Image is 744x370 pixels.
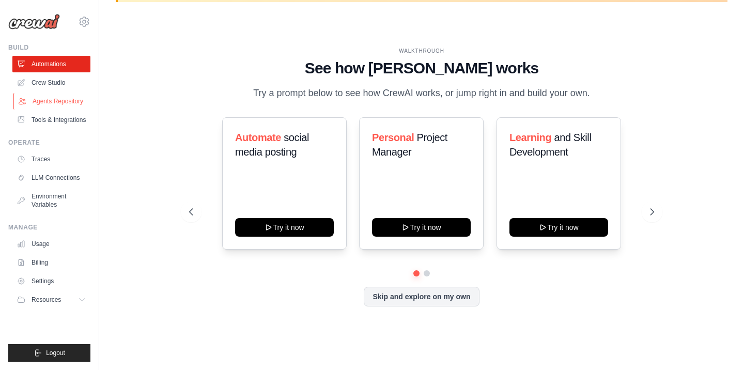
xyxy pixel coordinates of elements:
[8,223,90,232] div: Manage
[12,151,90,167] a: Traces
[248,86,595,101] p: Try a prompt below to see how CrewAI works, or jump right in and build your own.
[8,43,90,52] div: Build
[12,169,90,186] a: LLM Connections
[12,112,90,128] a: Tools & Integrations
[372,218,471,237] button: Try it now
[8,14,60,29] img: Logo
[12,254,90,271] a: Billing
[364,287,479,306] button: Skip and explore on my own
[13,93,91,110] a: Agents Repository
[509,132,551,143] span: Learning
[189,47,654,55] div: WALKTHROUGH
[12,273,90,289] a: Settings
[12,188,90,213] a: Environment Variables
[12,236,90,252] a: Usage
[509,132,591,158] span: and Skill Development
[8,344,90,362] button: Logout
[235,218,334,237] button: Try it now
[8,138,90,147] div: Operate
[46,349,65,357] span: Logout
[235,132,281,143] span: Automate
[12,56,90,72] a: Automations
[32,296,61,304] span: Resources
[12,291,90,308] button: Resources
[509,218,608,237] button: Try it now
[372,132,414,143] span: Personal
[189,59,654,78] h1: See how [PERSON_NAME] works
[12,74,90,91] a: Crew Studio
